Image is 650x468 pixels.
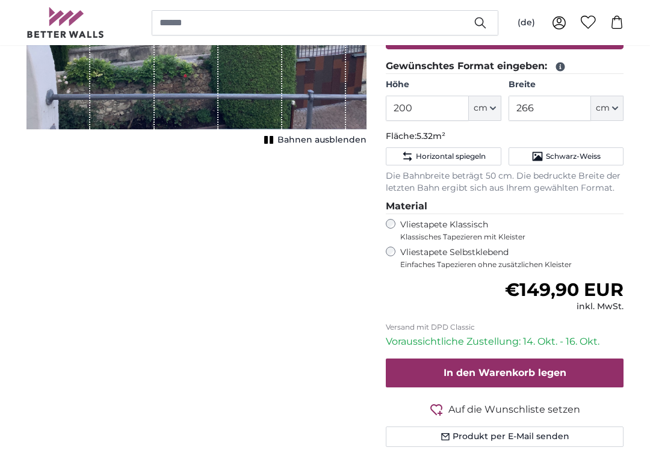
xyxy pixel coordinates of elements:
[509,79,624,91] label: Breite
[386,359,624,387] button: In den Warenkorb legen
[416,131,445,141] span: 5.32m²
[386,170,624,194] p: Die Bahnbreite beträgt 50 cm. Die bedruckte Breite der letzten Bahn ergibt sich aus Ihrem gewählt...
[386,334,624,349] p: Voraussichtliche Zustellung: 14. Okt. - 16. Okt.
[386,322,624,332] p: Versand mit DPD Classic
[591,96,624,121] button: cm
[400,232,613,242] span: Klassisches Tapezieren mit Kleister
[505,301,624,313] div: inkl. MwSt.
[386,79,501,91] label: Höhe
[509,147,624,165] button: Schwarz-Weiss
[400,219,613,242] label: Vliestapete Klassisch
[277,134,367,146] span: Bahnen ausblenden
[469,96,501,121] button: cm
[386,199,624,214] legend: Material
[386,402,624,417] button: Auf die Wunschliste setzen
[386,131,624,143] p: Fläche:
[596,102,610,114] span: cm
[261,132,367,149] button: Bahnen ausblenden
[505,279,624,301] span: €149,90 EUR
[508,12,545,34] button: (de)
[400,247,624,269] label: Vliestapete Selbstklebend
[386,147,501,165] button: Horizontal spiegeln
[26,7,105,38] img: Betterwalls
[386,59,624,74] legend: Gewünschtes Format eingeben:
[474,102,487,114] span: cm
[386,426,624,447] button: Produkt per E-Mail senden
[444,367,566,378] span: In den Warenkorb legen
[416,152,486,161] span: Horizontal spiegeln
[546,152,601,161] span: Schwarz-Weiss
[448,402,580,417] span: Auf die Wunschliste setzen
[400,260,624,269] span: Einfaches Tapezieren ohne zusätzlichen Kleister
